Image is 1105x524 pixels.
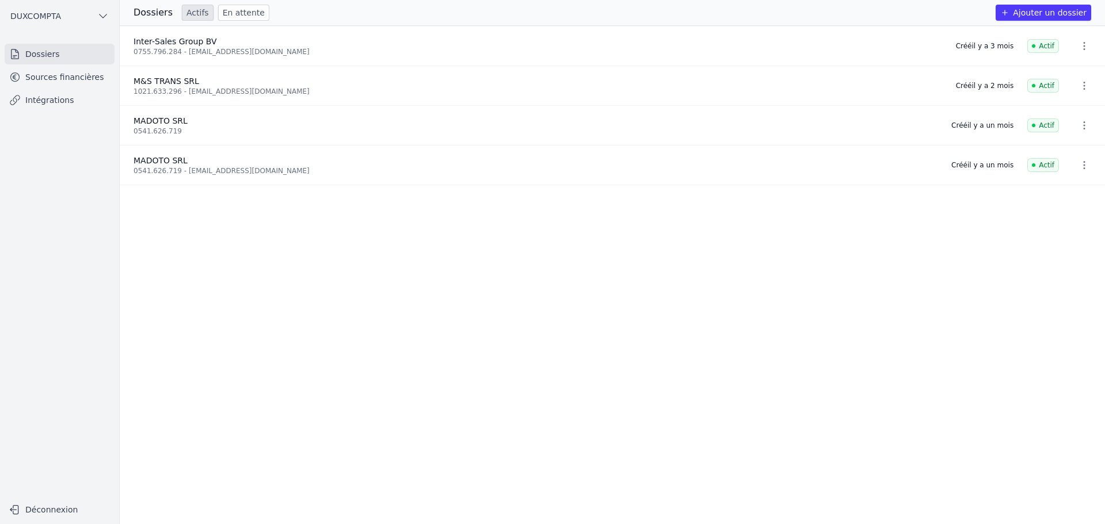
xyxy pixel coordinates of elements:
[1027,79,1059,93] span: Actif
[182,5,214,21] a: Actifs
[134,87,942,96] div: 1021.633.296 - [EMAIL_ADDRESS][DOMAIN_NAME]
[134,77,199,86] span: M&S TRANS SRL
[5,500,115,519] button: Déconnexion
[134,127,938,136] div: 0541.626.719
[1027,118,1059,132] span: Actif
[951,121,1013,130] div: Créé il y a un mois
[5,7,115,25] button: DUXCOMPTA
[134,6,173,20] h3: Dossiers
[5,44,115,64] a: Dossiers
[1027,39,1059,53] span: Actif
[134,37,217,46] span: Inter-Sales Group BV
[5,90,115,110] a: Intégrations
[996,5,1091,21] button: Ajouter un dossier
[951,160,1013,170] div: Créé il y a un mois
[134,116,188,125] span: MADOTO SRL
[5,67,115,87] a: Sources financières
[134,166,938,175] div: 0541.626.719 - [EMAIL_ADDRESS][DOMAIN_NAME]
[1027,158,1059,172] span: Actif
[956,41,1013,51] div: Créé il y a 3 mois
[134,47,942,56] div: 0755.796.284 - [EMAIL_ADDRESS][DOMAIN_NAME]
[956,81,1013,90] div: Créé il y a 2 mois
[10,10,61,22] span: DUXCOMPTA
[218,5,269,21] a: En attente
[134,156,188,165] span: MADOTO SRL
